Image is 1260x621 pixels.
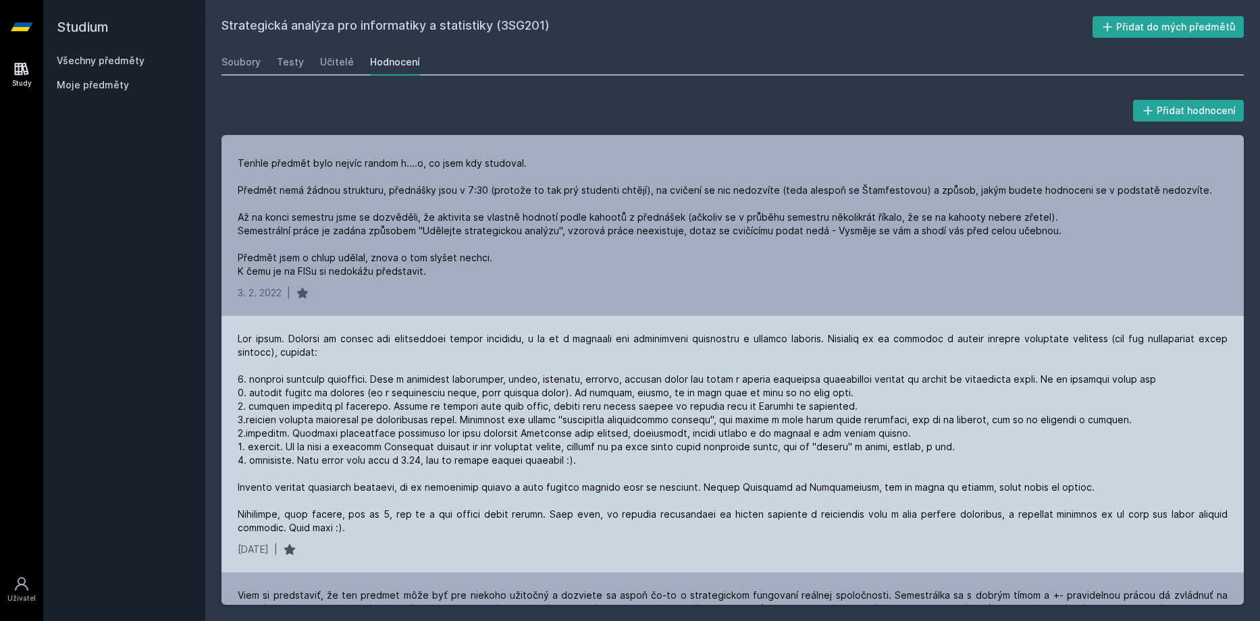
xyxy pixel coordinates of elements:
div: | [287,286,290,300]
a: Soubory [221,49,261,76]
button: Přidat do mých předmětů [1093,16,1244,38]
a: Testy [277,49,304,76]
div: Hodnocení [370,55,420,69]
div: 3. 2. 2022 [238,286,282,300]
div: Lor ipsum. Dolorsi am consec adi elitseddoei tempor incididu, u la et d magnaali eni adminimveni ... [238,332,1228,535]
div: | [274,543,278,556]
div: Učitelé [320,55,354,69]
h2: Strategická analýza pro informatiky a statistiky (3SG201) [221,16,1093,38]
div: Soubory [221,55,261,69]
div: Tenhle předmět bylo nejvíc random h....o, co jsem kdy studoval. Předmět nemá žádnou strukturu, př... [238,157,1212,278]
div: Testy [277,55,304,69]
span: Moje předměty [57,78,129,92]
div: [DATE] [238,543,269,556]
a: Study [3,54,41,95]
div: Study [12,78,32,88]
a: Uživatel [3,569,41,610]
a: Všechny předměty [57,55,145,66]
button: Přidat hodnocení [1133,100,1244,122]
div: Uživatel [7,593,36,603]
a: Učitelé [320,49,354,76]
a: Hodnocení [370,49,420,76]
